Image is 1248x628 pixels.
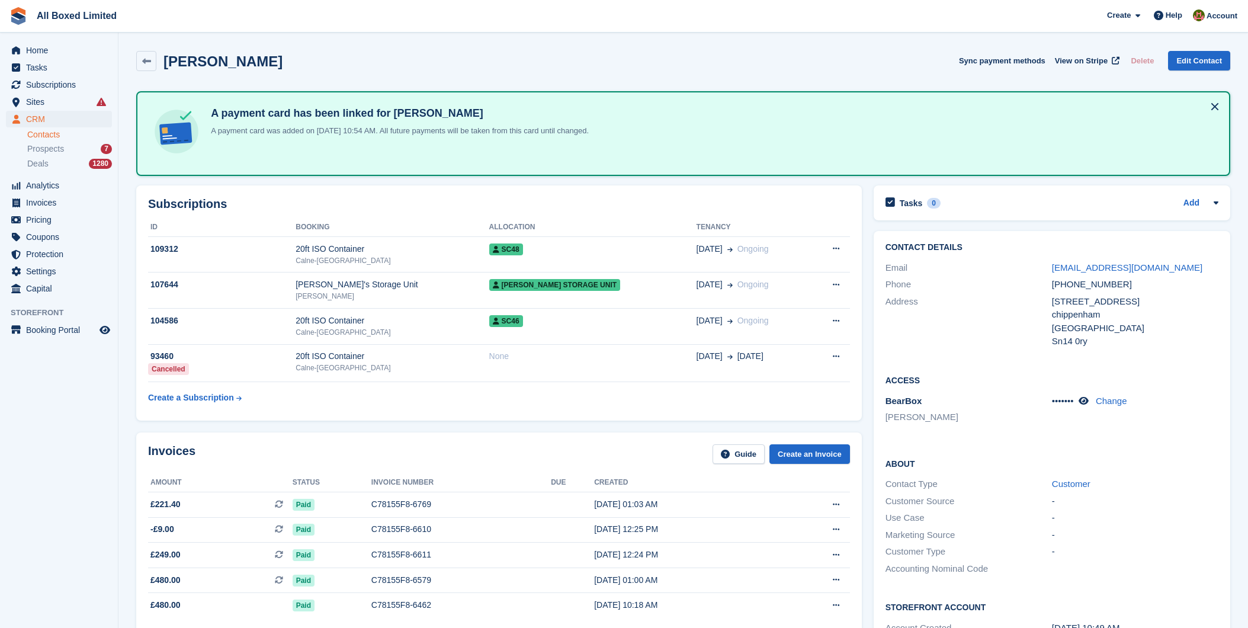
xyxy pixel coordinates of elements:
[1168,51,1230,71] a: Edit Contact
[489,315,523,327] span: SC46
[1052,479,1090,489] a: Customer
[489,279,620,291] span: [PERSON_NAME] Storage Unit
[150,549,181,561] span: £249.00
[6,229,112,245] a: menu
[1052,322,1218,335] div: [GEOGRAPHIC_DATA]
[26,280,97,297] span: Capital
[1052,262,1202,273] a: [EMAIL_ADDRESS][DOMAIN_NAME]
[163,53,283,69] h2: [PERSON_NAME]
[32,6,121,25] a: All Boxed Limited
[296,363,489,373] div: Calne-[GEOGRAPHIC_DATA]
[6,111,112,127] a: menu
[26,263,97,280] span: Settings
[1207,10,1237,22] span: Account
[697,218,811,237] th: Tenancy
[296,291,489,302] div: [PERSON_NAME]
[1052,495,1218,508] div: -
[148,473,293,492] th: Amount
[296,243,489,255] div: 20ft ISO Container
[371,549,551,561] div: C78155F8-6611
[148,315,296,327] div: 104586
[697,350,723,363] span: [DATE]
[293,575,315,587] span: Paid
[26,59,97,76] span: Tasks
[886,243,1218,252] h2: Contact Details
[371,599,551,611] div: C78155F8-6462
[6,263,112,280] a: menu
[1052,545,1218,559] div: -
[489,218,697,237] th: Allocation
[1050,51,1122,71] a: View on Stripe
[293,473,371,492] th: Status
[1052,295,1218,309] div: [STREET_ADDRESS]
[697,278,723,291] span: [DATE]
[6,59,112,76] a: menu
[886,261,1052,275] div: Email
[1096,396,1127,406] a: Change
[371,523,551,536] div: C78155F8-6610
[296,315,489,327] div: 20ft ISO Container
[148,350,296,363] div: 93460
[697,315,723,327] span: [DATE]
[6,322,112,338] a: menu
[26,212,97,228] span: Pricing
[97,97,106,107] i: Smart entry sync failures have occurred
[1126,51,1159,71] button: Delete
[713,444,765,464] a: Guide
[6,194,112,211] a: menu
[148,363,189,375] div: Cancelled
[26,246,97,262] span: Protection
[152,107,201,156] img: card-linked-ebf98d0992dc2aeb22e95c0e3c79077019eb2392cfd83c6a337811c24bc77127.svg
[371,473,551,492] th: Invoice number
[296,278,489,291] div: [PERSON_NAME]'s Storage Unit
[371,498,551,511] div: C78155F8-6769
[886,545,1052,559] div: Customer Type
[26,229,97,245] span: Coupons
[101,144,112,154] div: 7
[1052,278,1218,291] div: [PHONE_NUMBER]
[150,523,174,536] span: -£9.00
[886,457,1218,469] h2: About
[594,473,778,492] th: Created
[737,280,769,289] span: Ongoing
[148,197,850,211] h2: Subscriptions
[886,278,1052,291] div: Phone
[769,444,850,464] a: Create an Invoice
[886,601,1218,613] h2: Storefront Account
[6,94,112,110] a: menu
[150,599,181,611] span: £480.00
[148,278,296,291] div: 107644
[296,350,489,363] div: 20ft ISO Container
[296,327,489,338] div: Calne-[GEOGRAPHIC_DATA]
[737,244,769,254] span: Ongoing
[148,243,296,255] div: 109312
[27,143,64,155] span: Prospects
[98,323,112,337] a: Preview store
[1193,9,1205,21] img: Sharon Hawkins
[886,511,1052,525] div: Use Case
[293,524,315,536] span: Paid
[6,212,112,228] a: menu
[206,107,589,120] h4: A payment card has been linked for [PERSON_NAME]
[1052,335,1218,348] div: Sn14 0ry
[594,549,778,561] div: [DATE] 12:24 PM
[1107,9,1131,21] span: Create
[27,129,112,140] a: Contacts
[1055,55,1108,67] span: View on Stripe
[296,218,489,237] th: Booking
[886,396,922,406] span: BearBox
[886,495,1052,508] div: Customer Source
[594,599,778,611] div: [DATE] 10:18 AM
[148,444,195,464] h2: Invoices
[9,7,27,25] img: stora-icon-8386f47178a22dfd0bd8f6a31ec36ba5ce8667c1dd55bd0f319d3a0aa187defe.svg
[1183,197,1199,210] a: Add
[886,411,1052,424] li: [PERSON_NAME]
[148,218,296,237] th: ID
[1052,511,1218,525] div: -
[27,158,112,170] a: Deals 1280
[1166,9,1182,21] span: Help
[6,76,112,93] a: menu
[927,198,941,209] div: 0
[150,498,181,511] span: £221.40
[1052,308,1218,322] div: chippenham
